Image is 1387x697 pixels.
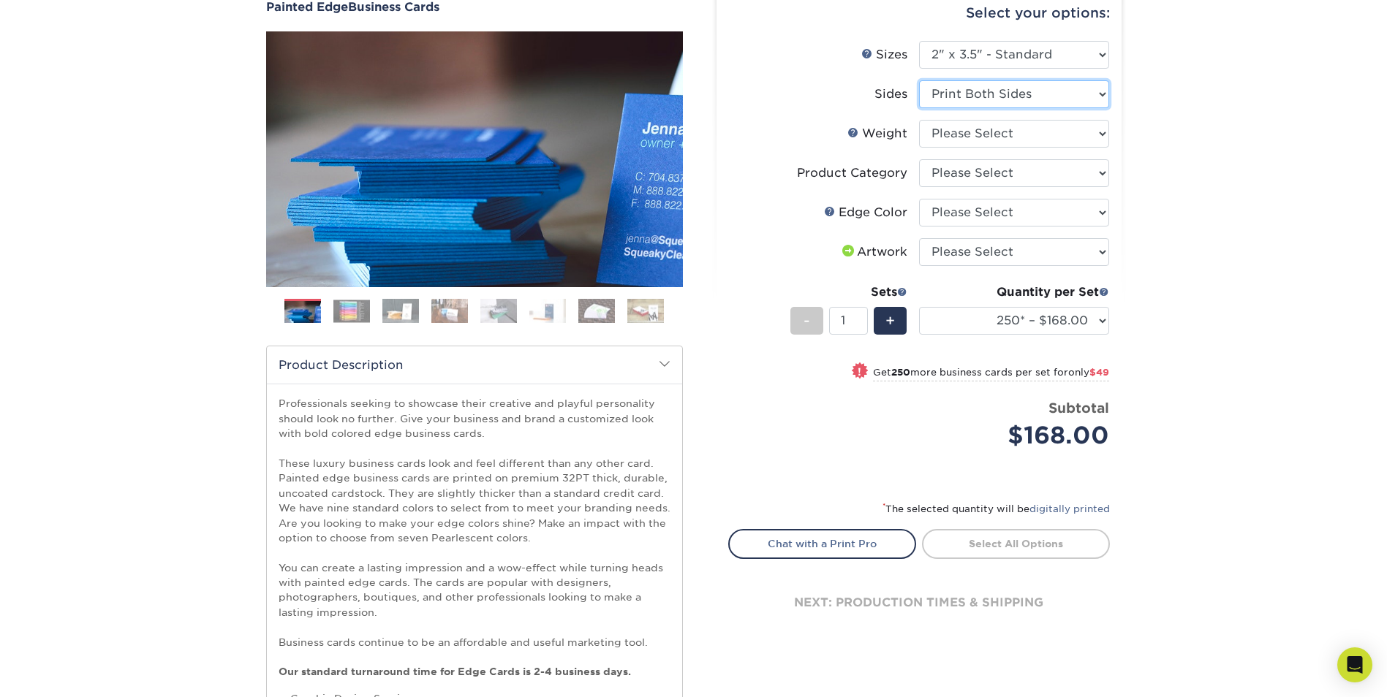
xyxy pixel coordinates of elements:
[4,652,124,692] iframe: Google Customer Reviews
[797,164,907,182] div: Product Category
[891,367,910,378] strong: 250
[578,298,615,324] img: Business Cards 07
[1337,647,1372,682] div: Open Intercom Messenger
[1089,367,1109,378] span: $49
[861,46,907,64] div: Sizes
[824,204,907,221] div: Edge Color
[839,243,907,261] div: Artwork
[847,125,907,142] div: Weight
[279,666,631,677] strong: Our standard turnaround time for Edge Cards is 2-4 business days.
[874,85,907,103] div: Sides
[267,346,682,384] h2: Product Description
[431,298,468,324] img: Business Cards 04
[333,300,370,322] img: Business Cards 02
[284,294,321,330] img: Business Cards 01
[728,529,916,558] a: Chat with a Print Pro
[728,559,1110,647] div: next: production times & shipping
[1068,367,1109,378] span: only
[930,418,1109,453] div: $168.00
[922,529,1110,558] a: Select All Options
[279,396,670,679] p: Professionals seeking to showcase their creative and playful personality should look no further. ...
[382,298,419,324] img: Business Cards 03
[1048,400,1109,416] strong: Subtotal
[873,367,1109,381] small: Get more business cards per set for
[790,283,907,301] div: Sets
[919,283,1109,301] div: Quantity per Set
[858,364,861,379] span: !
[480,298,517,324] img: Business Cards 05
[885,310,895,332] span: +
[883,503,1110,514] small: The selected quantity will be
[1029,503,1110,514] a: digitally printed
[529,298,566,324] img: Business Cards 06
[627,298,664,324] img: Business Cards 08
[804,310,810,332] span: -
